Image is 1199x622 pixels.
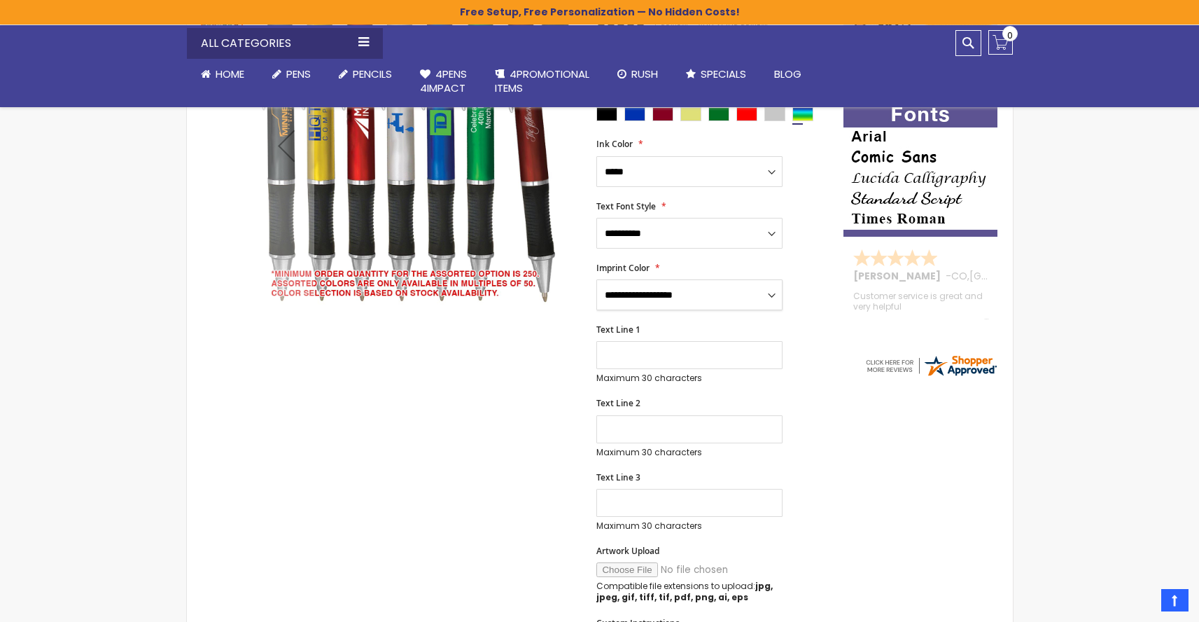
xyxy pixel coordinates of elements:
[864,369,998,381] a: 4pens.com certificate URL
[736,107,757,121] div: Red
[969,269,1072,283] span: [GEOGRAPHIC_DATA]
[764,107,785,121] div: Silver
[596,373,783,384] p: Maximum 30 characters
[624,107,645,121] div: Blue
[353,67,392,81] span: Pencils
[951,269,967,283] span: CO
[774,67,801,81] span: Blog
[216,67,244,81] span: Home
[853,269,946,283] span: [PERSON_NAME]
[596,581,783,603] p: Compatible file extensions to upload:
[631,67,658,81] span: Rush
[596,447,783,458] p: Maximum 30 characters
[596,545,659,557] span: Artwork Upload
[760,59,815,90] a: Blog
[1161,589,1189,611] a: Top
[853,291,989,322] div: Customer service is great and very helpful
[708,107,729,121] div: Green
[596,520,783,532] p: Maximum 30 characters
[652,107,673,121] div: Burgundy
[420,67,467,95] span: 4Pens 4impact
[596,138,633,150] span: Ink Color
[481,59,603,104] a: 4PROMOTIONALITEMS
[495,67,589,95] span: 4PROMOTIONAL ITEMS
[680,107,701,121] div: Gold
[596,324,640,336] span: Text Line 1
[596,200,656,212] span: Text Font Style
[596,580,773,603] strong: jpg, jpeg, gif, tiff, tif, pdf, png, ai, eps
[187,59,258,90] a: Home
[596,107,617,121] div: Black
[325,59,406,90] a: Pencils
[946,269,1072,283] span: - ,
[843,102,997,237] img: font-personalization-examples
[1007,29,1013,42] span: 0
[988,30,1013,55] a: 0
[596,471,640,483] span: Text Line 3
[672,59,760,90] a: Specials
[792,107,813,121] div: Assorted
[596,262,650,274] span: Imprint Color
[864,353,998,378] img: 4pens.com widget logo
[596,397,640,409] span: Text Line 2
[603,59,672,90] a: Rush
[187,28,383,59] div: All Categories
[406,59,481,104] a: 4Pens4impact
[701,67,746,81] span: Specials
[258,59,325,90] a: Pens
[286,67,311,81] span: Pens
